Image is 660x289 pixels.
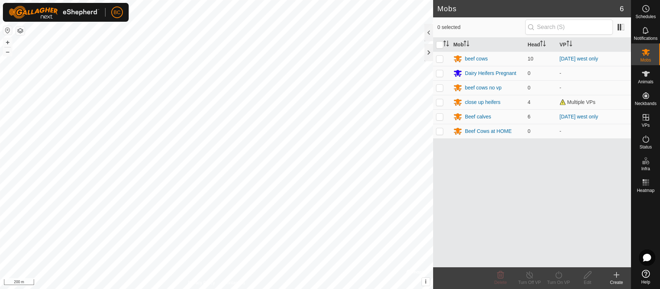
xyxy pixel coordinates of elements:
span: BC [113,9,120,16]
td: - [557,66,631,80]
button: Map Layers [16,26,25,35]
div: Create [602,279,631,286]
span: 10 [528,56,534,62]
span: Multiple VPs [560,99,595,105]
span: Status [639,145,652,149]
span: 6 [528,114,531,120]
button: i [422,278,430,286]
input: Search (S) [525,20,613,35]
span: 4 [528,99,531,105]
span: Notifications [634,36,657,41]
a: Privacy Policy [188,280,215,286]
a: [DATE] west only [560,114,598,120]
span: Help [641,280,650,284]
th: VP [557,38,631,52]
span: Delete [494,280,507,285]
img: Gallagher Logo [9,6,99,19]
span: 0 [528,128,531,134]
p-sorticon: Activate to sort [464,42,469,47]
span: Schedules [635,14,656,19]
p-sorticon: Activate to sort [566,42,572,47]
td: - [557,80,631,95]
h2: Mobs [437,4,620,13]
span: Heatmap [637,188,655,193]
div: close up heifers [465,99,501,106]
button: – [3,47,12,56]
div: Turn On VP [544,279,573,286]
span: Mobs [640,58,651,62]
a: Help [631,267,660,287]
span: i [425,278,426,285]
div: beef cows [465,55,488,63]
span: 6 [620,3,624,14]
div: Edit [573,279,602,286]
span: Neckbands [635,101,656,106]
div: Beef calves [465,113,491,121]
div: Turn Off VP [515,279,544,286]
a: [DATE] west only [560,56,598,62]
td: - [557,124,631,138]
span: 0 selected [437,24,525,31]
div: beef cows no vp [465,84,502,92]
span: Animals [638,80,653,84]
button: Reset Map [3,26,12,35]
th: Mob [451,38,525,52]
span: 0 [528,70,531,76]
button: + [3,38,12,47]
th: Head [525,38,557,52]
div: Beef Cows at HOME [465,127,512,135]
span: 0 [528,85,531,91]
span: VPs [642,123,649,127]
div: Dairy Heifers Pregnant [465,70,516,77]
span: Infra [641,167,650,171]
p-sorticon: Activate to sort [443,42,449,47]
a: Contact Us [224,280,245,286]
p-sorticon: Activate to sort [540,42,546,47]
